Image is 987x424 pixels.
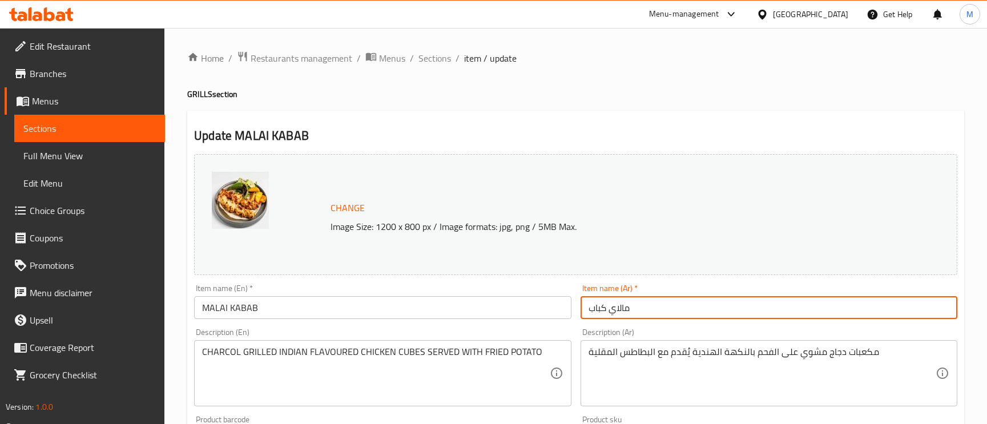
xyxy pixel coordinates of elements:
span: Coverage Report [30,341,156,354]
div: Menu-management [649,7,719,21]
input: Enter name Ar [581,296,957,319]
li: / [228,51,232,65]
a: Grocery Checklist [5,361,165,389]
a: Edit Menu [14,169,165,197]
a: Upsell [5,306,165,334]
a: Sections [14,115,165,142]
span: Edit Restaurant [30,39,156,53]
span: Choice Groups [30,204,156,217]
textarea: CHARCOL GRILLED INDIAN FLAVOURED CHICKEN CUBES SERVED WITH FRIED POTATO [202,346,549,401]
span: Promotions [30,259,156,272]
span: Menu disclaimer [30,286,156,300]
a: Coverage Report [5,334,165,361]
span: Upsell [30,313,156,327]
span: Full Menu View [23,149,156,163]
a: Restaurants management [237,51,352,66]
a: Promotions [5,252,165,279]
span: Sections [23,122,156,135]
h4: GRILLS section [187,88,964,100]
a: Choice Groups [5,197,165,224]
span: Coupons [30,231,156,245]
a: Home [187,51,224,65]
span: Version: [6,399,34,414]
a: Coupons [5,224,165,252]
span: Menus [32,94,156,108]
a: Menus [5,87,165,115]
span: Branches [30,67,156,80]
a: Menu disclaimer [5,279,165,306]
span: Change [331,200,365,216]
a: Sections [418,51,451,65]
p: Image Size: 1200 x 800 px / Image formats: jpg, png / 5MB Max. [326,220,872,233]
nav: breadcrumb [187,51,964,66]
span: Menus [379,51,405,65]
span: Grocery Checklist [30,368,156,382]
img: MALAI_KABAB638934606338629315.jpg [212,172,269,229]
h2: Update MALAI KABAB [194,127,957,144]
div: [GEOGRAPHIC_DATA] [773,8,848,21]
span: Restaurants management [251,51,352,65]
a: Edit Restaurant [5,33,165,60]
button: Change [326,196,369,220]
textarea: مكعبات دجاج مشوي على الفحم بالنكهة الهندية يُقدم مع البطاطس المقلية [589,346,936,401]
a: Branches [5,60,165,87]
span: 1.0.0 [35,399,53,414]
li: / [357,51,361,65]
li: / [410,51,414,65]
li: / [456,51,460,65]
input: Enter name En [194,296,571,319]
a: Menus [365,51,405,66]
span: Edit Menu [23,176,156,190]
a: Full Menu View [14,142,165,169]
span: item / update [464,51,517,65]
span: M [966,8,973,21]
